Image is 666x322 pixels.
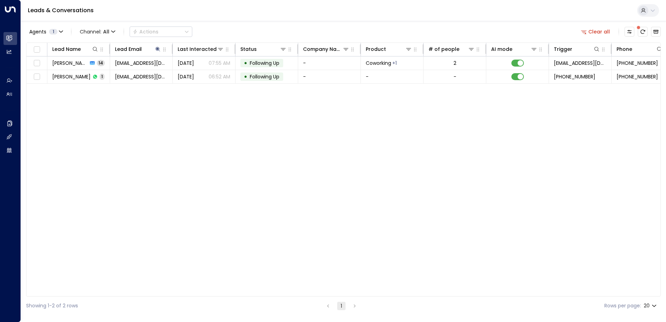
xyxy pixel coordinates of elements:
span: 14 [97,60,105,66]
div: Trigger [554,45,600,53]
button: Archived Leads [651,27,661,37]
span: +447588597070 [617,60,658,67]
span: +447588597070 [617,73,658,80]
span: All [103,29,109,34]
div: Status [240,45,257,53]
button: Channel:All [77,27,118,37]
div: Phone [617,45,632,53]
span: Following Up [250,60,279,67]
button: Actions [130,26,192,37]
div: Private Office [392,60,397,67]
div: AI mode [491,45,537,53]
p: 06:52 AM [209,73,230,80]
div: Last Interacted [178,45,217,53]
div: Showing 1-2 of 2 rows [26,302,78,309]
div: Lead Email [115,45,161,53]
div: Actions [133,29,158,35]
span: Following Up [250,73,279,80]
span: Agents [29,29,46,34]
span: 1 [100,74,104,79]
span: 1 [49,29,57,34]
div: 2 [454,60,456,67]
div: # of people [428,45,459,53]
td: - [361,70,424,83]
div: Phone [617,45,663,53]
span: Sep 02, 2025 [178,73,194,80]
nav: pagination navigation [324,301,359,310]
span: Deesha Chandra [52,60,88,67]
div: Product [366,45,386,53]
span: Toggle select row [32,59,41,68]
span: +447588597070 [554,73,595,80]
div: - [454,73,456,80]
div: Trigger [554,45,572,53]
td: - [298,56,361,70]
div: AI mode [491,45,512,53]
div: Product [366,45,412,53]
button: Clear all [578,27,613,37]
span: Toggle select all [32,45,41,54]
div: • [244,71,247,83]
div: Company Name [303,45,342,53]
td: - [298,70,361,83]
div: Last Interacted [178,45,224,53]
button: page 1 [337,302,346,310]
div: 20 [644,301,658,311]
span: jchandrabadiani@gmail.com [115,73,168,80]
span: Deesha Chandra [52,73,91,80]
div: # of people [428,45,475,53]
a: Leads & Conversations [28,6,94,14]
div: Status [240,45,287,53]
span: Channel: [77,27,118,37]
span: There are new threads available. Refresh the grid to view the latest updates. [638,27,648,37]
div: Button group with a nested menu [130,26,192,37]
div: Lead Name [52,45,81,53]
div: Lead Email [115,45,142,53]
span: jchandrabadiani@gmail.com [115,60,168,67]
div: Company Name [303,45,349,53]
span: sales@newflex.com [554,60,606,67]
button: Customize [625,27,634,37]
div: • [244,57,247,69]
span: Coworking [366,60,391,67]
button: Agents1 [26,27,65,37]
div: Lead Name [52,45,99,53]
p: 07:55 AM [209,60,230,67]
span: Toggle select row [32,72,41,81]
label: Rows per page: [604,302,641,309]
span: Yesterday [178,60,194,67]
